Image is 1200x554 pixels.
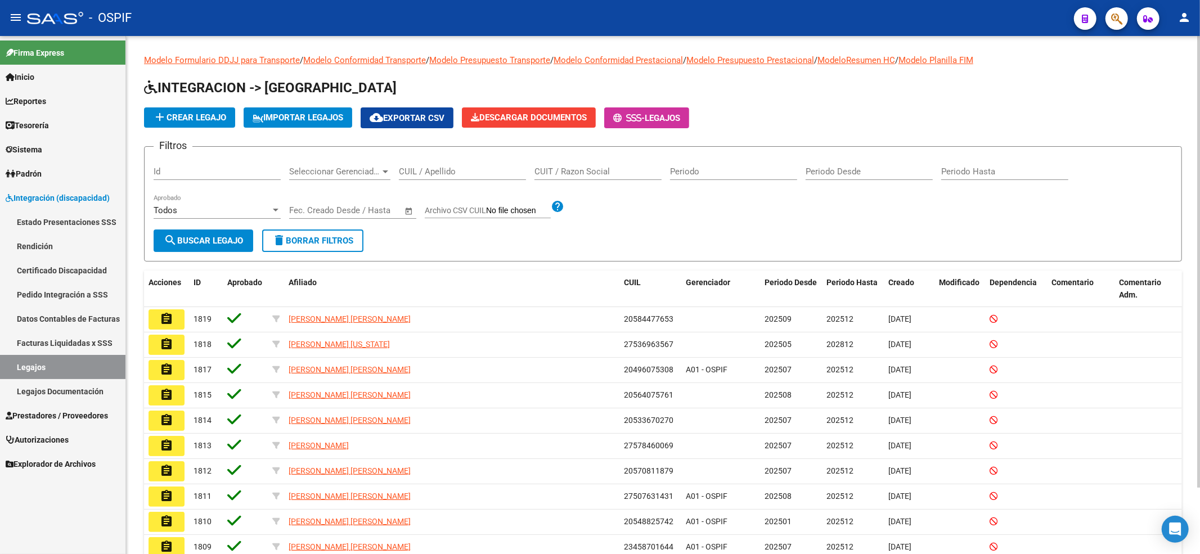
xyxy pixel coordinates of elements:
datatable-header-cell: Gerenciador [681,271,760,308]
span: 1813 [194,441,212,450]
span: [PERSON_NAME] [PERSON_NAME] [289,314,411,323]
span: Seleccionar Gerenciador [289,166,380,177]
a: Modelo Presupuesto Prestacional [686,55,814,65]
span: [PERSON_NAME] [PERSON_NAME] [289,542,411,551]
span: [PERSON_NAME] [PERSON_NAME] [289,365,411,374]
span: [DATE] [888,365,911,374]
span: ID [194,278,201,287]
datatable-header-cell: Afiliado [284,271,619,308]
span: 202507 [765,466,792,475]
span: 202507 [765,416,792,425]
span: 1817 [194,365,212,374]
span: 202512 [826,466,853,475]
mat-icon: assignment [160,464,173,478]
span: [PERSON_NAME] [289,441,349,450]
span: 202512 [826,416,853,425]
span: Buscar Legajo [164,236,243,246]
span: A01 - OSPIF [686,542,727,551]
span: Legajos [645,113,680,123]
span: [DATE] [888,466,911,475]
span: [DATE] [888,416,911,425]
mat-icon: cloud_download [370,111,383,124]
mat-icon: person [1177,11,1191,24]
span: 27536963567 [624,340,673,349]
span: Gerenciador [686,278,730,287]
div: Open Intercom Messenger [1162,516,1189,543]
span: Archivo CSV CUIL [425,206,486,215]
span: 202512 [826,365,853,374]
button: Descargar Documentos [462,107,596,128]
button: IMPORTAR LEGAJOS [244,107,352,128]
span: A01 - OSPIF [686,517,727,526]
span: Todos [154,205,177,215]
span: 20548825742 [624,517,673,526]
span: 202509 [765,314,792,323]
h3: Filtros [154,138,192,154]
span: 202508 [765,390,792,399]
mat-icon: assignment [160,363,173,376]
span: 202507 [765,441,792,450]
mat-icon: delete [272,233,286,247]
button: -Legajos [604,107,689,128]
span: 1811 [194,492,212,501]
button: Borrar Filtros [262,229,363,252]
mat-icon: assignment [160,312,173,326]
span: 23458701644 [624,542,673,551]
input: Fecha inicio [289,205,335,215]
span: 202512 [826,517,853,526]
mat-icon: add [153,110,167,124]
span: 20564075761 [624,390,673,399]
span: 202508 [765,492,792,501]
span: [DATE] [888,340,911,349]
mat-icon: assignment [160,413,173,427]
span: 202512 [826,441,853,450]
span: Aprobado [227,278,262,287]
span: 202512 [826,314,853,323]
span: 1810 [194,517,212,526]
span: [DATE] [888,314,911,323]
span: Descargar Documentos [471,112,587,123]
span: [PERSON_NAME] [PERSON_NAME] [289,517,411,526]
span: 1815 [194,390,212,399]
span: IMPORTAR LEGAJOS [253,112,343,123]
span: [PERSON_NAME] [US_STATE] [289,340,390,349]
mat-icon: menu [9,11,23,24]
datatable-header-cell: Comentario [1047,271,1114,308]
span: Acciones [149,278,181,287]
span: [DATE] [888,542,911,551]
span: 27507631431 [624,492,673,501]
datatable-header-cell: Acciones [144,271,189,308]
span: 1819 [194,314,212,323]
span: 20584477653 [624,314,673,323]
span: [DATE] [888,517,911,526]
span: Autorizaciones [6,434,69,446]
span: 202812 [826,340,853,349]
a: Modelo Conformidad Prestacional [554,55,683,65]
span: Crear Legajo [153,112,226,123]
span: - OSPIF [89,6,132,30]
span: Inicio [6,71,34,83]
datatable-header-cell: Periodo Hasta [822,271,884,308]
span: 202507 [765,365,792,374]
input: Archivo CSV CUIL [486,206,551,216]
span: Periodo Desde [765,278,817,287]
span: Modificado [939,278,979,287]
span: - [613,113,645,123]
span: [PERSON_NAME] [PERSON_NAME] [289,390,411,399]
mat-icon: assignment [160,388,173,402]
span: 202501 [765,517,792,526]
button: Open calendar [403,205,416,218]
span: [PERSON_NAME] [PERSON_NAME] [289,492,411,501]
span: Comentario Adm. [1119,278,1161,300]
span: 1809 [194,542,212,551]
span: 202512 [826,492,853,501]
span: Exportar CSV [370,113,444,123]
span: 1814 [194,416,212,425]
span: A01 - OSPIF [686,492,727,501]
datatable-header-cell: Dependencia [985,271,1047,308]
span: 202507 [765,542,792,551]
button: Crear Legajo [144,107,235,128]
span: [DATE] [888,390,911,399]
span: Integración (discapacidad) [6,192,110,204]
span: 20570811879 [624,466,673,475]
